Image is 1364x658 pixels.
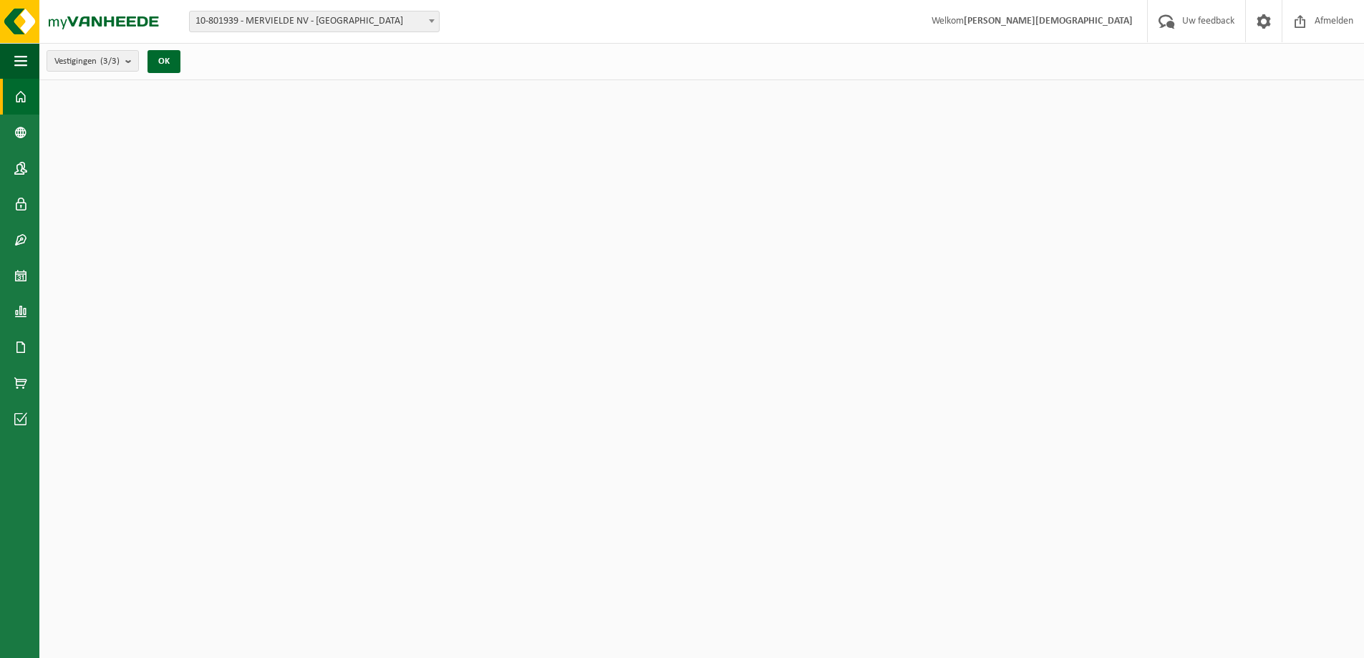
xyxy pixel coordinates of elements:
button: OK [147,50,180,73]
strong: [PERSON_NAME][DEMOGRAPHIC_DATA] [964,16,1133,26]
count: (3/3) [100,57,120,66]
span: 10-801939 - MERVIELDE NV - EVERGEM [189,11,440,32]
span: 10-801939 - MERVIELDE NV - EVERGEM [190,11,439,32]
button: Vestigingen(3/3) [47,50,139,72]
span: Vestigingen [54,51,120,72]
